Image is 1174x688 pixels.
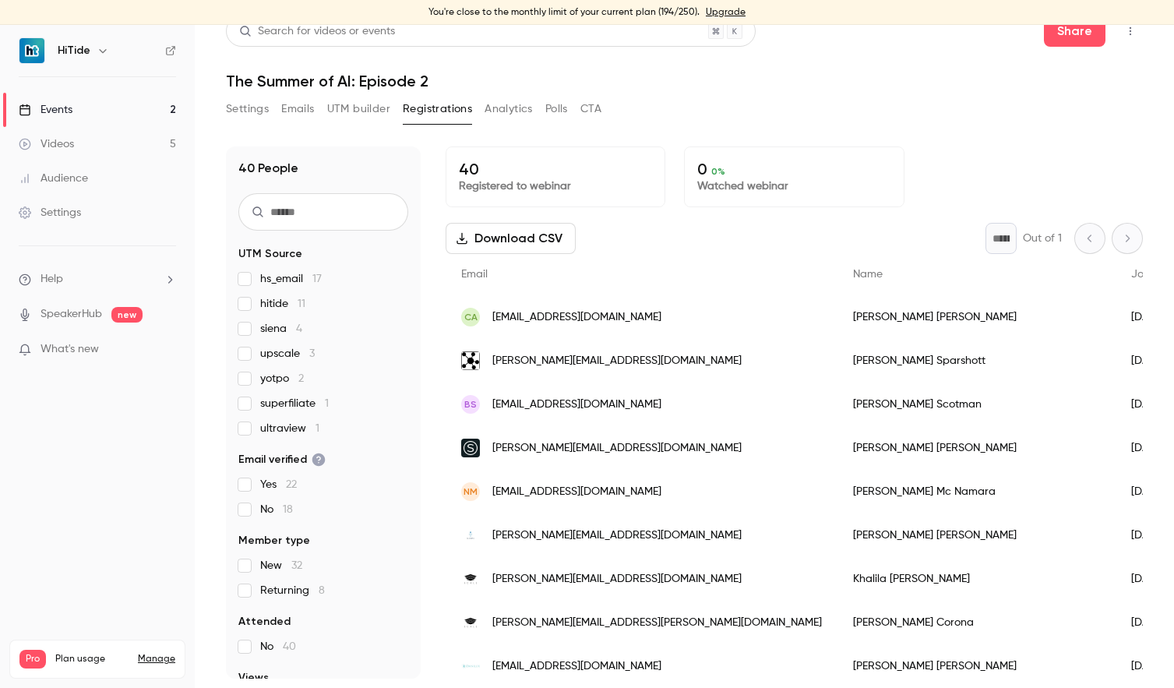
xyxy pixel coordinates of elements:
[492,571,742,587] span: [PERSON_NAME][EMAIL_ADDRESS][DOMAIN_NAME]
[260,271,322,287] span: hs_email
[492,484,661,500] span: [EMAIL_ADDRESS][DOMAIN_NAME]
[298,373,304,384] span: 2
[19,171,88,186] div: Audience
[492,309,661,326] span: [EMAIL_ADDRESS][DOMAIN_NAME]
[281,97,314,122] button: Emails
[492,615,822,631] span: [PERSON_NAME][EMAIL_ADDRESS][PERSON_NAME][DOMAIN_NAME]
[238,159,298,178] h1: 40 People
[316,423,319,434] span: 1
[697,160,890,178] p: 0
[837,470,1116,513] div: [PERSON_NAME] Mc Namara
[19,271,176,288] li: help-dropdown-opener
[312,273,322,284] span: 17
[260,346,315,362] span: upscale
[309,348,315,359] span: 3
[226,97,269,122] button: Settings
[545,97,568,122] button: Polls
[461,351,480,370] img: successbycs.com
[41,341,99,358] span: What's new
[286,479,297,490] span: 22
[238,246,302,262] span: UTM Source
[461,439,480,457] img: siena.cx
[837,601,1116,644] div: [PERSON_NAME] Corona
[492,353,742,369] span: [PERSON_NAME][EMAIL_ADDRESS][DOMAIN_NAME]
[298,298,305,309] span: 11
[697,178,890,194] p: Watched webinar
[446,223,576,254] button: Download CSV
[55,653,129,665] span: Plan usage
[260,321,302,337] span: siena
[296,323,302,334] span: 4
[1044,16,1105,47] button: Share
[260,477,297,492] span: Yes
[492,658,661,675] span: [EMAIL_ADDRESS][DOMAIN_NAME]
[837,644,1116,688] div: [PERSON_NAME] [PERSON_NAME]
[260,396,329,411] span: superfiliate
[260,296,305,312] span: hitide
[239,23,395,40] div: Search for videos or events
[461,570,480,588] img: scale.tech
[461,657,480,676] img: omniluxled.com
[260,502,293,517] span: No
[403,97,472,122] button: Registrations
[319,585,325,596] span: 8
[283,641,296,652] span: 40
[41,271,63,288] span: Help
[19,38,44,63] img: HiTide
[58,43,90,58] h6: HiTide
[260,583,325,598] span: Returning
[461,526,480,545] img: seatopia.fish
[226,72,1143,90] h1: The Summer of AI: Episode 2
[283,504,293,515] span: 18
[157,343,176,357] iframe: Noticeable Trigger
[461,613,480,632] img: scale.tech
[260,639,296,654] span: No
[492,440,742,457] span: [PERSON_NAME][EMAIL_ADDRESS][DOMAIN_NAME]
[19,205,81,221] div: Settings
[492,527,742,544] span: [PERSON_NAME][EMAIL_ADDRESS][DOMAIN_NAME]
[711,166,725,177] span: 0 %
[238,452,326,467] span: Email verified
[464,485,478,499] span: NM
[260,558,302,573] span: New
[138,653,175,665] a: Manage
[291,560,302,571] span: 32
[837,426,1116,470] div: [PERSON_NAME] [PERSON_NAME]
[461,269,488,280] span: Email
[837,383,1116,426] div: [PERSON_NAME] Scotman
[325,398,329,409] span: 1
[706,6,746,19] a: Upgrade
[260,421,319,436] span: ultraview
[111,307,143,323] span: new
[19,650,46,669] span: Pro
[238,614,291,630] span: Attended
[853,269,883,280] span: Name
[238,670,269,686] span: Views
[837,557,1116,601] div: Khalila [PERSON_NAME]
[1023,231,1062,246] p: Out of 1
[41,306,102,323] a: SpeakerHub
[260,371,304,386] span: yotpo
[19,136,74,152] div: Videos
[459,160,652,178] p: 40
[837,513,1116,557] div: [PERSON_NAME] [PERSON_NAME]
[19,102,72,118] div: Events
[837,295,1116,339] div: [PERSON_NAME] [PERSON_NAME]
[238,533,310,549] span: Member type
[492,397,661,413] span: [EMAIL_ADDRESS][DOMAIN_NAME]
[459,178,652,194] p: Registered to webinar
[485,97,533,122] button: Analytics
[464,310,478,324] span: CA
[837,339,1116,383] div: [PERSON_NAME] Sparshott
[327,97,390,122] button: UTM builder
[580,97,601,122] button: CTA
[464,397,477,411] span: BS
